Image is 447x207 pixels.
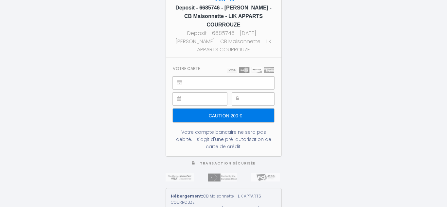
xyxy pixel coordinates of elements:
[173,129,274,150] div: Votre compte bancaire ne sera pas débité. Il s'agit d'une pré-autorisation de carte de crédit.
[227,67,274,73] img: carts.png
[173,66,200,71] h3: Votre carte
[188,93,226,105] iframe: Secure payment input frame
[188,77,274,89] iframe: Secure payment input frame
[172,29,276,54] div: Deposit - 6685746 - [DATE] - [PERSON_NAME] - CB Maisonnette - LIK APPARTS COURROUZE
[247,93,274,105] iframe: Secure payment input frame
[171,193,277,206] div: CB Maisonnette - LIK APPARTS COURROUZE
[172,4,276,29] h5: Deposit - 6685746 - [PERSON_NAME] - CB Maisonnette - LIK APPARTS COURROUZE
[173,109,274,122] input: Caution 200 €
[171,193,203,199] strong: Hébergement:
[200,161,255,166] span: Transaction sécurisée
